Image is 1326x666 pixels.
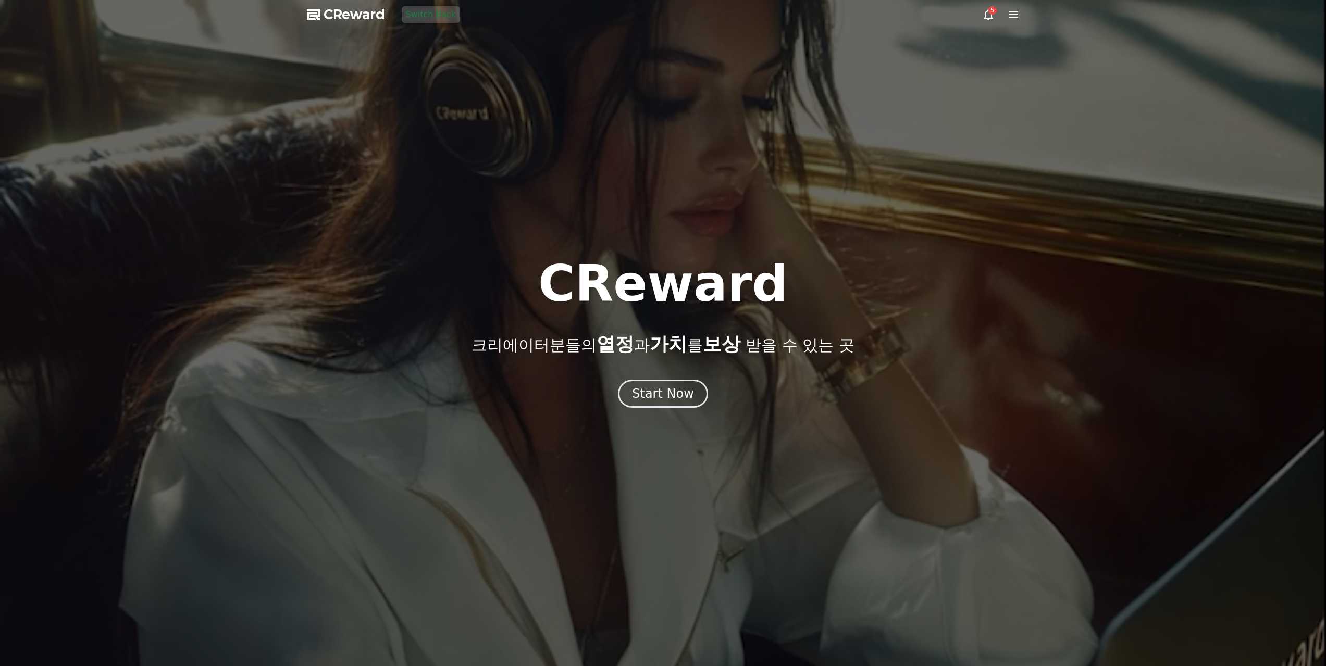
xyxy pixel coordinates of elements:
[538,259,788,309] h1: CReward
[597,333,634,355] span: 열정
[402,6,461,23] button: Switch Back
[982,8,995,21] a: 5
[618,380,708,408] button: Start Now
[703,333,740,355] span: 보상
[307,6,385,23] a: CReward
[988,6,997,15] div: 5
[632,385,694,402] div: Start Now
[618,390,708,400] a: Start Now
[472,334,854,355] p: 크리에이터분들의 과 를 받을 수 있는 곳
[650,333,687,355] span: 가치
[324,6,385,23] span: CReward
